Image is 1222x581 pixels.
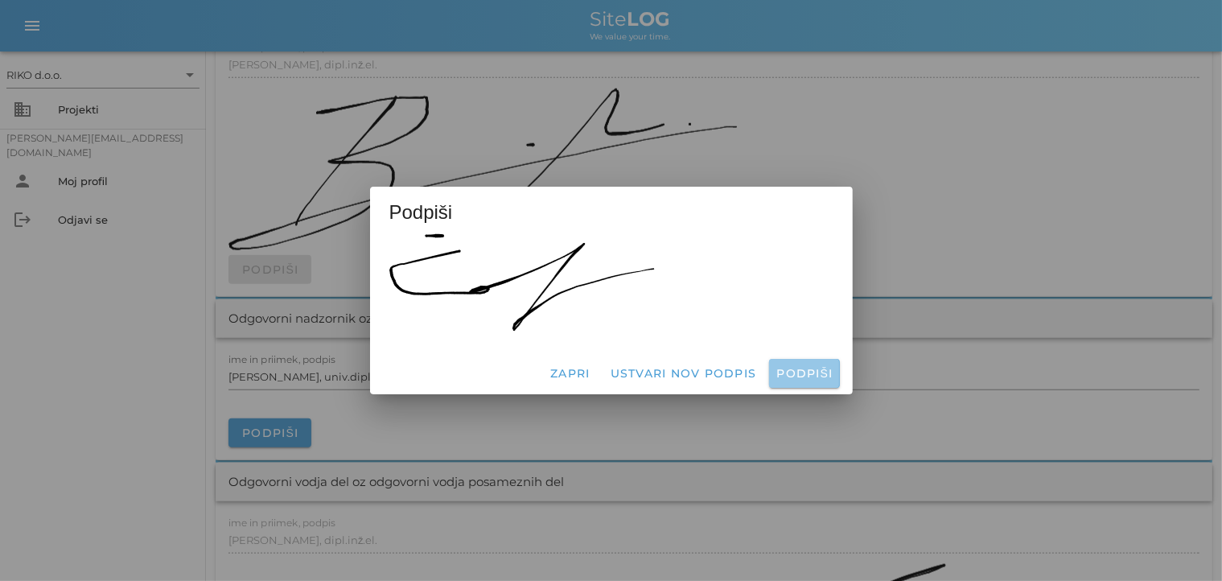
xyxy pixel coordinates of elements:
button: Zapri [543,359,597,388]
span: Ustvari nov podpis [609,366,756,381]
img: NaTB2BD4H2OsBtci8qXLAAAAAElFTkSuQmCC [389,233,655,332]
span: Podpiši [389,200,453,225]
span: Zapri [549,366,590,381]
button: Ustvari nov podpis [603,359,763,388]
div: Pripomoček za klepet [993,407,1222,581]
span: Podpiši [776,366,833,381]
button: Podpiši [769,359,839,388]
iframe: Chat Widget [993,407,1222,581]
